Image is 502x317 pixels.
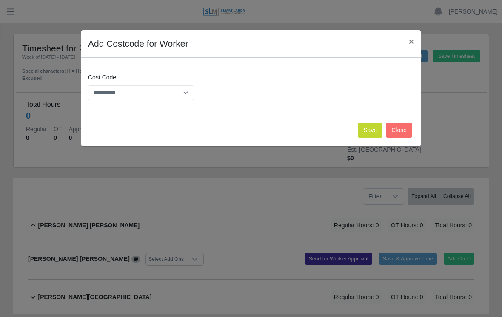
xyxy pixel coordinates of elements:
button: Close [402,30,421,53]
h4: Add Costcode for Worker [88,37,188,51]
label: Cost Code: [88,73,118,82]
button: Save [358,123,382,138]
span: × [409,37,414,46]
button: Close [386,123,412,138]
